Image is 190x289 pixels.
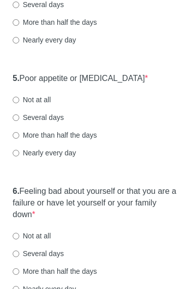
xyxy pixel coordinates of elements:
[13,97,19,103] input: Not at all
[13,266,97,276] label: More than half the days
[13,268,19,275] input: More than half the days
[13,186,177,221] label: Feeling bad about yourself or that you are a failure or have let yourself or your family down
[13,35,76,45] label: Nearly every day
[13,37,19,44] input: Nearly every day
[13,130,97,140] label: More than half the days
[13,249,64,259] label: Several days
[13,187,19,195] strong: 6.
[13,112,64,122] label: Several days
[13,17,97,27] label: More than half the days
[13,74,19,82] strong: 5.
[13,231,51,241] label: Not at all
[13,73,148,85] label: Poor appetite or [MEDICAL_DATA]
[13,114,19,121] input: Several days
[13,148,76,158] label: Nearly every day
[13,233,19,239] input: Not at all
[13,251,19,257] input: Several days
[13,2,19,8] input: Several days
[13,150,19,156] input: Nearly every day
[13,19,19,26] input: More than half the days
[13,95,51,105] label: Not at all
[13,132,19,139] input: More than half the days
